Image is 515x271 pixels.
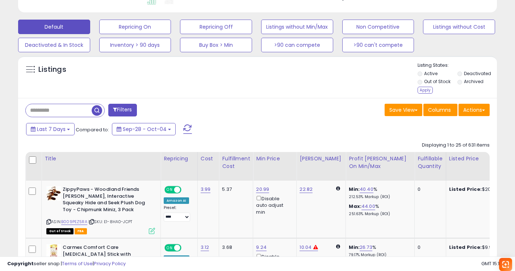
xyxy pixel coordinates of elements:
[261,38,333,52] button: >90 can compete
[63,186,151,215] b: ZippyPaws - Woodland Friends [PERSON_NAME], Interactive Squeaky Hide and Seek Plush Dog Toy - Chi...
[7,260,34,267] strong: Copyright
[45,155,158,163] div: Title
[418,244,440,251] div: 0
[300,155,343,163] div: [PERSON_NAME]
[222,186,247,193] div: 5.37
[94,260,126,267] a: Privacy Policy
[418,186,440,193] div: 0
[418,87,433,94] div: Apply
[164,205,192,222] div: Preset:
[75,228,87,234] span: FBA
[99,38,171,52] button: Inventory > 90 days
[349,186,360,193] b: Min:
[424,78,451,85] label: Out of Stock
[300,186,313,193] a: 22.82
[481,260,508,267] span: 2025-10-12 15:11 GMT
[424,70,437,77] label: Active
[464,78,483,85] label: Archived
[165,187,174,193] span: ON
[256,155,293,163] div: Min Price
[18,20,90,34] button: Default
[423,20,495,34] button: Listings without Cost
[88,219,132,225] span: | SKU: E1-8HA0-JCPT
[46,244,61,259] img: 41yV0PLX2FL._SL40_.jpg
[261,20,333,34] button: Listings without Min/Max
[18,38,90,52] button: Deactivated & In Stock
[26,123,75,135] button: Last 7 Days
[201,244,209,251] a: 3.12
[164,197,189,204] div: Amazon AI
[360,186,373,193] a: 40.40
[360,244,372,251] a: 26.73
[46,186,155,233] div: ASIN:
[112,123,176,135] button: Sep-28 - Oct-04
[46,228,74,234] span: All listings that are currently out of stock and unavailable for purchase on Amazon
[418,155,443,170] div: Fulfillable Quantity
[180,187,192,193] span: OFF
[201,186,211,193] a: 3.99
[37,126,66,133] span: Last 7 Days
[76,126,109,133] span: Compared to:
[449,244,509,251] div: $9.99
[349,194,409,200] p: 212.53% Markup (ROI)
[222,155,250,170] div: Fulfillment Cost
[256,186,269,193] a: 20.99
[342,38,414,52] button: >90 can't compete
[201,155,216,163] div: Cost
[385,104,422,116] button: Save View
[123,126,167,133] span: Sep-28 - Oct-04
[459,104,490,116] button: Actions
[349,244,360,251] b: Min:
[449,186,482,193] b: Listed Price:
[349,203,409,217] div: %
[256,194,291,215] div: Disable auto adjust min
[180,245,192,251] span: OFF
[464,70,491,77] label: Deactivated
[300,244,311,251] a: 10.04
[422,142,490,149] div: Displaying 1 to 25 of 631 items
[349,212,409,217] p: 251.63% Markup (ROI)
[423,104,457,116] button: Columns
[222,244,247,251] div: 3.68
[180,20,252,34] button: Repricing Off
[449,186,509,193] div: $20.99
[349,186,409,200] div: %
[428,106,451,114] span: Columns
[165,245,174,251] span: ON
[361,203,375,210] a: 44.00
[99,20,171,34] button: Repricing On
[346,152,415,181] th: The percentage added to the cost of goods (COGS) that forms the calculator for Min & Max prices.
[7,260,126,267] div: seller snap | |
[349,203,361,210] b: Max:
[180,38,252,52] button: Buy Box > Min
[108,104,137,116] button: Filters
[61,219,87,225] a: B009PEZ5RA
[342,20,414,34] button: Non Competitive
[256,244,267,251] a: 9.24
[46,186,61,201] img: 51bmrlLBMlL._SL40_.jpg
[449,244,482,251] b: Listed Price:
[349,244,409,258] div: %
[164,155,194,163] div: Repricing
[38,65,66,75] h5: Listings
[418,62,497,69] p: Listing States:
[349,155,411,170] div: Profit [PERSON_NAME] on Min/Max
[449,155,512,163] div: Listed Price
[62,260,93,267] a: Terms of Use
